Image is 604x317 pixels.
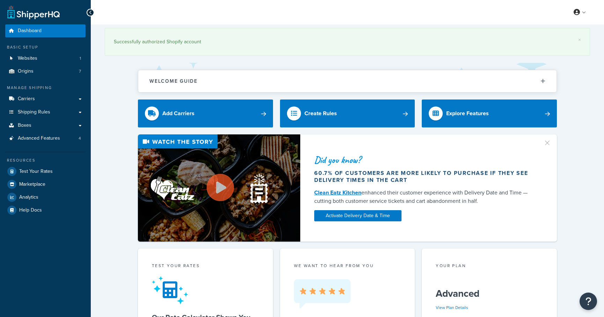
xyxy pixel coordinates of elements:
[5,157,86,163] div: Resources
[294,263,401,269] p: we want to hear from you
[436,263,543,271] div: Your Plan
[138,99,273,127] a: Add Carriers
[5,204,86,216] a: Help Docs
[314,189,361,197] a: Clean Eatz Kitchen
[5,85,86,91] div: Manage Shipping
[18,96,35,102] span: Carriers
[138,70,557,92] button: Welcome Guide
[5,93,86,105] a: Carriers
[5,65,86,78] a: Origins7
[5,191,86,204] a: Analytics
[5,178,86,191] a: Marketplace
[5,24,86,37] a: Dashboard
[19,207,42,213] span: Help Docs
[422,99,557,127] a: Explore Features
[18,28,42,34] span: Dashboard
[5,132,86,145] li: Advanced Features
[314,155,535,165] div: Did you know?
[114,37,581,47] div: Successfully authorized Shopify account
[19,182,45,187] span: Marketplace
[18,135,60,141] span: Advanced Features
[19,169,53,175] span: Test Your Rates
[18,56,37,61] span: Websites
[152,263,259,271] div: Test your rates
[149,79,198,84] h2: Welcome Guide
[314,189,535,205] div: enhanced their customer experience with Delivery Date and Time — cutting both customer service ti...
[80,56,81,61] span: 1
[18,68,34,74] span: Origins
[446,109,489,118] div: Explore Features
[436,288,543,299] h5: Advanced
[314,210,402,221] a: Activate Delivery Date & Time
[5,44,86,50] div: Basic Setup
[5,132,86,145] a: Advanced Features4
[436,304,468,311] a: View Plan Details
[5,106,86,119] a: Shipping Rules
[5,119,86,132] a: Boxes
[18,109,50,115] span: Shipping Rules
[19,194,38,200] span: Analytics
[162,109,194,118] div: Add Carriers
[314,170,535,184] div: 60.7% of customers are more likely to purchase if they see delivery times in the cart
[578,37,581,43] a: ×
[5,52,86,65] a: Websites1
[18,123,31,128] span: Boxes
[304,109,337,118] div: Create Rules
[5,52,86,65] li: Websites
[580,293,597,310] button: Open Resource Center
[79,135,81,141] span: 4
[138,134,300,242] img: Video thumbnail
[5,165,86,178] a: Test Your Rates
[79,68,81,74] span: 7
[5,65,86,78] li: Origins
[280,99,415,127] a: Create Rules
